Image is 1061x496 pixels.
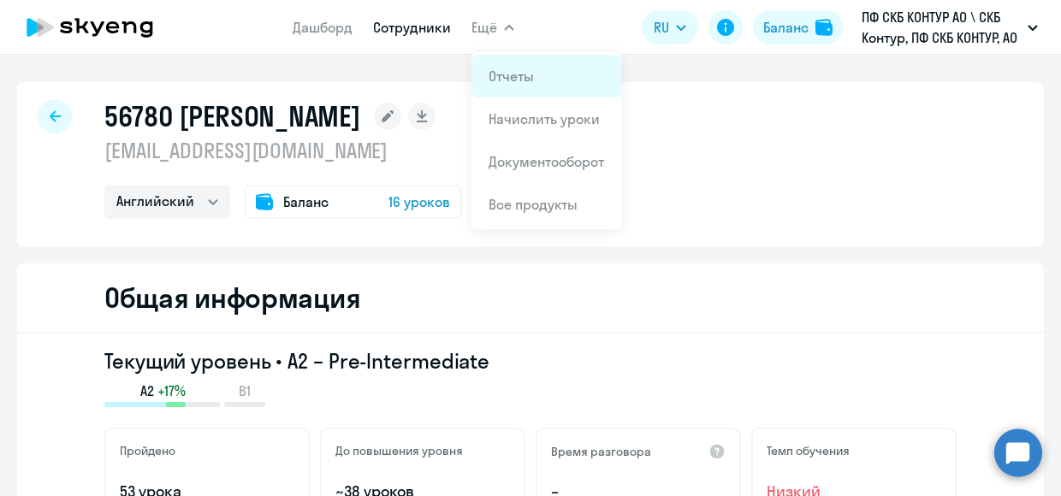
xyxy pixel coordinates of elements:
span: 16 уроков [388,192,450,212]
img: balance [815,19,833,36]
span: B1 [239,381,251,400]
a: Дашборд [293,19,353,36]
p: [EMAIL_ADDRESS][DOMAIN_NAME] [104,137,462,164]
h1: 56780 [PERSON_NAME] [104,99,360,133]
button: ПФ СКБ КОНТУР АО \ СКБ Контур, ПФ СКБ КОНТУР, АО [853,7,1046,48]
button: RU [642,10,698,44]
a: Все продукты [489,196,578,213]
h5: Пройдено [120,443,175,458]
span: A2 [140,381,154,400]
p: ПФ СКБ КОНТУР АО \ СКБ Контур, ПФ СКБ КОНТУР, АО [862,7,1021,48]
button: Ещё [471,10,514,44]
span: Ещё [471,17,497,38]
h5: Время разговора [551,444,651,459]
a: Документооборот [489,153,604,170]
a: Отчеты [489,68,534,85]
a: Сотрудники [373,19,451,36]
h5: До повышения уровня [335,443,463,458]
h3: Текущий уровень • A2 – Pre-Intermediate [104,347,957,375]
div: Баланс [763,17,809,38]
button: Балансbalance [753,10,843,44]
h2: Общая информация [104,280,360,315]
span: RU [654,17,669,38]
a: Начислить уроки [489,110,600,127]
span: Баланс [283,192,329,212]
span: +17% [157,381,186,400]
h5: Темп обучения [767,443,850,458]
